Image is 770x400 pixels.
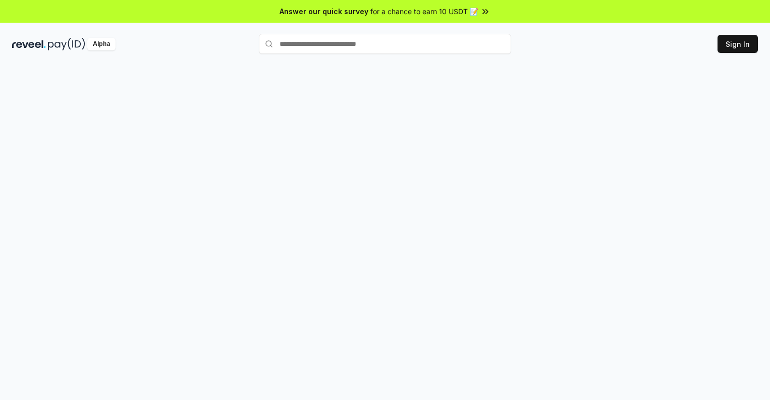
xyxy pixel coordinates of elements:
[12,38,46,50] img: reveel_dark
[718,35,758,53] button: Sign In
[48,38,85,50] img: pay_id
[280,6,368,17] span: Answer our quick survey
[370,6,478,17] span: for a chance to earn 10 USDT 📝
[87,38,116,50] div: Alpha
